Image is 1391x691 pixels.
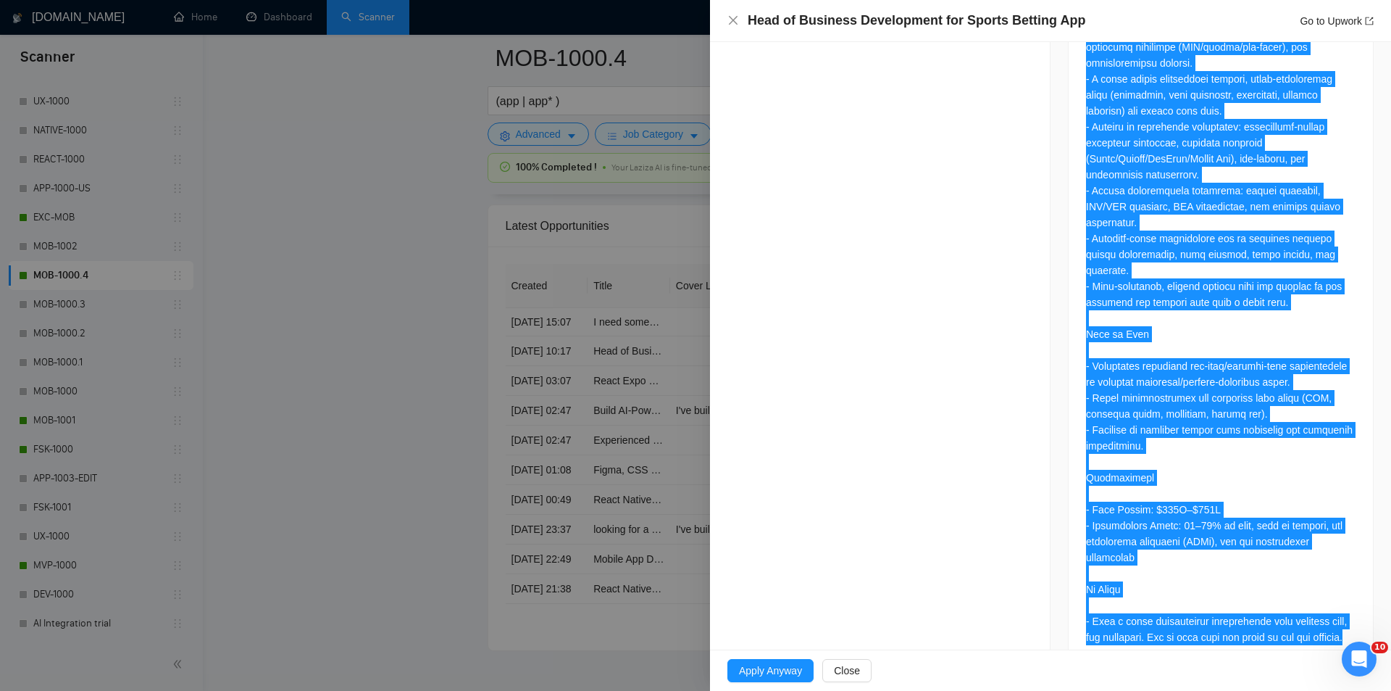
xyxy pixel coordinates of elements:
a: Go to Upworkexport [1300,15,1374,27]
span: export [1365,17,1374,25]
span: 10 [1371,642,1388,653]
h4: Head of Business Development for Sports Betting App [748,12,1085,30]
button: Close [727,15,739,27]
iframe: Intercom live chat [1342,642,1377,676]
span: Apply Anyway [739,663,802,679]
button: Apply Anyway [727,659,814,682]
span: close [727,15,739,26]
button: Close [822,659,872,682]
span: Close [834,663,860,679]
